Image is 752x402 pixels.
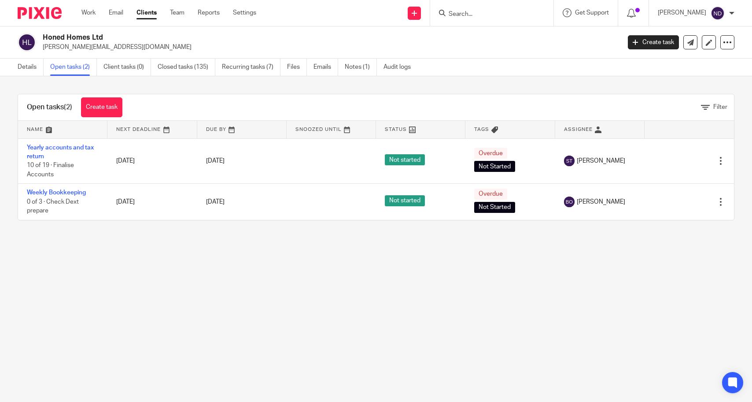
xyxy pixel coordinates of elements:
[43,33,500,42] h2: Honed Homes Ltd
[564,197,575,207] img: svg%3E
[103,59,151,76] a: Client tasks (0)
[474,189,507,200] span: Overdue
[658,8,706,17] p: [PERSON_NAME]
[18,7,62,19] img: Pixie
[109,8,123,17] a: Email
[577,197,625,206] span: [PERSON_NAME]
[287,59,307,76] a: Files
[474,127,489,132] span: Tags
[628,35,679,49] a: Create task
[577,156,625,165] span: [PERSON_NAME]
[27,145,94,160] a: Yearly accounts and tax return
[385,154,425,165] span: Not started
[18,33,36,52] img: svg%3E
[27,103,72,112] h1: Open tasks
[206,158,225,164] span: [DATE]
[107,184,197,220] td: [DATE]
[170,8,184,17] a: Team
[158,59,215,76] a: Closed tasks (135)
[313,59,338,76] a: Emails
[575,10,609,16] span: Get Support
[564,156,575,166] img: svg%3E
[43,43,615,52] p: [PERSON_NAME][EMAIL_ADDRESS][DOMAIN_NAME]
[18,59,44,76] a: Details
[50,59,97,76] a: Open tasks (2)
[345,59,377,76] a: Notes (1)
[222,59,280,76] a: Recurring tasks (7)
[713,104,727,110] span: Filter
[64,104,72,111] span: (2)
[448,11,527,19] input: Search
[474,148,507,159] span: Overdue
[198,8,220,17] a: Reports
[474,202,515,213] span: Not Started
[81,97,122,117] a: Create task
[383,59,417,76] a: Audit logs
[711,6,725,20] img: svg%3E
[474,161,515,172] span: Not Started
[233,8,256,17] a: Settings
[385,127,407,132] span: Status
[136,8,157,17] a: Clients
[81,8,96,17] a: Work
[385,195,425,206] span: Not started
[27,199,79,214] span: 0 of 3 · Check Dext prepare
[107,138,197,184] td: [DATE]
[206,199,225,205] span: [DATE]
[27,162,74,178] span: 10 of 19 · Finalise Accounts
[27,190,86,196] a: Weekly Bookkeeping
[295,127,342,132] span: Snoozed Until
